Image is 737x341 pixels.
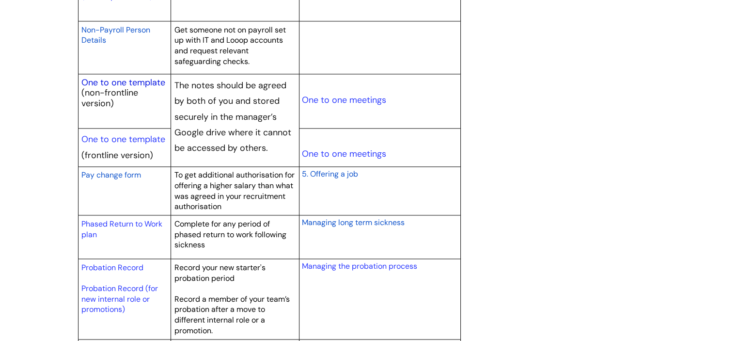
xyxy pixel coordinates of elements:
a: 5. Offering a job [301,168,358,179]
td: (frontline version) [78,128,171,166]
a: Probation Record (for new internal role or promotions) [81,283,158,314]
span: Pay change form [81,170,141,180]
p: (non-frontline version) [81,88,168,109]
a: Managing the probation process [301,261,417,271]
a: One to one meetings [301,148,386,160]
span: Record a member of your team’s probation after a move to different internal role or a promotion. [174,294,290,336]
a: One to one meetings [301,94,386,106]
span: Record your new starter's probation period [174,262,266,283]
span: Non-Payroll Person Details [81,25,150,46]
a: Pay change form [81,169,141,180]
a: Probation Record [81,262,143,273]
span: Complete for any period of phased return to work following sickness [174,219,286,250]
a: Phased Return to Work plan [81,219,162,240]
span: 5. Offering a job [301,169,358,179]
a: One to one template [81,133,165,145]
span: Managing long term sickness [301,217,404,227]
a: Managing long term sickness [301,216,404,228]
span: To get additional authorisation for offering a higher salary than what was agreed in your recruit... [174,170,295,211]
span: Get someone not on payroll set up with IT and Looop accounts and request relevant safeguarding ch... [174,25,286,66]
a: Non-Payroll Person Details [81,24,150,46]
a: One to one template [81,77,165,88]
td: The notes should be agreed by both of you and stored securely in the manager’s Google drive where... [171,74,299,167]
